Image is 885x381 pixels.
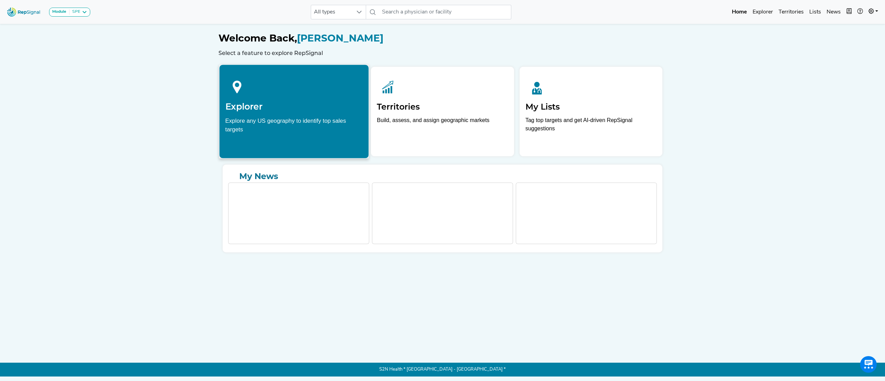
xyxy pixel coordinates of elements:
[824,5,844,19] a: News
[225,101,363,112] h2: Explorer
[807,5,824,19] a: Lists
[69,9,80,15] div: SPE
[729,5,750,19] a: Home
[218,50,667,56] h6: Select a feature to explore RepSignal
[225,116,363,133] div: Explore any US geography to identify top sales targets
[377,102,508,112] h2: Territories
[750,5,776,19] a: Explorer
[52,10,66,14] strong: Module
[379,5,511,19] input: Search a physician or facility
[219,64,369,158] a: ExplorerExplore any US geography to identify top sales targets
[525,116,656,137] p: Tag top targets and get AI-driven RepSignal suggestions
[377,116,508,137] p: Build, assess, and assign geographic markets
[49,8,90,17] button: ModuleSPE
[371,67,514,156] a: TerritoriesBuild, assess, and assign geographic markets
[776,5,807,19] a: Territories
[520,67,662,156] a: My ListsTag top targets and get AI-driven RepSignal suggestions
[218,32,297,44] span: Welcome Back,
[218,363,667,377] p: S2N Health * [GEOGRAPHIC_DATA] - [GEOGRAPHIC_DATA] *
[311,5,353,19] span: All types
[844,5,855,19] button: Intel Book
[525,102,656,112] h2: My Lists
[218,32,667,44] h1: [PERSON_NAME]
[228,170,657,183] a: My News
